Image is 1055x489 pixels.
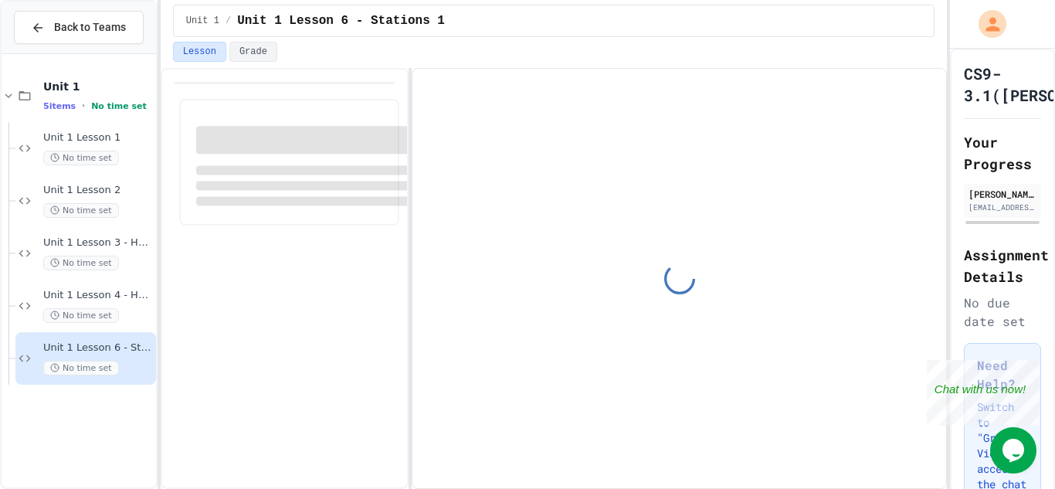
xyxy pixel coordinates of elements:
[43,256,119,270] span: No time set
[43,203,119,218] span: No time set
[968,202,1036,213] div: [EMAIL_ADDRESS][DOMAIN_NAME]
[229,42,277,62] button: Grade
[964,294,1041,331] div: No due date set
[977,356,1028,393] h3: Need Help?
[962,6,1010,42] div: My Account
[43,289,153,302] span: Unit 1 Lesson 4 - Headlines Lab
[91,101,147,111] span: No time set
[964,244,1041,287] h2: Assignment Details
[173,42,226,62] button: Lesson
[43,184,153,197] span: Unit 1 Lesson 2
[226,15,231,27] span: /
[54,19,126,36] span: Back to Teams
[964,131,1041,175] h2: Your Progress
[990,427,1040,474] iframe: chat widget
[14,11,144,44] button: Back to Teams
[186,15,219,27] span: Unit 1
[43,101,76,111] span: 5 items
[43,341,153,355] span: Unit 1 Lesson 6 - Stations 1
[927,360,1040,426] iframe: chat widget
[82,100,85,112] span: •
[43,308,119,323] span: No time set
[43,361,119,375] span: No time set
[237,12,445,30] span: Unit 1 Lesson 6 - Stations 1
[968,187,1036,201] div: [PERSON_NAME]
[43,80,153,93] span: Unit 1
[43,131,153,144] span: Unit 1 Lesson 1
[43,151,119,165] span: No time set
[43,236,153,250] span: Unit 1 Lesson 3 - Heading and paragraph tags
